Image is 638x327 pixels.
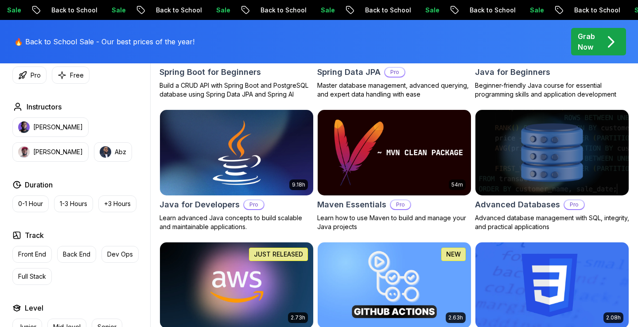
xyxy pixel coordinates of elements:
[14,36,195,47] p: 🔥 Back to School Sale - Our best prices of the year!
[250,6,310,15] p: Back to School
[519,6,548,15] p: Sale
[159,199,240,211] h2: Java for Developers
[54,195,93,212] button: 1-3 Hours
[57,246,96,263] button: Back End
[475,81,629,99] p: Beginner-friendly Java course for essential programming skills and application development
[317,214,471,231] p: Learn how to use Maven to build and manage your Java projects
[63,250,90,259] p: Back End
[12,246,52,263] button: Front End
[70,71,84,80] p: Free
[475,214,629,231] p: Advanced database management with SQL, integrity, and practical applications
[104,199,131,208] p: +3 Hours
[12,268,52,285] button: Full Stack
[12,195,49,212] button: 0-1 Hour
[98,195,136,212] button: +3 Hours
[18,121,30,133] img: instructor img
[317,199,386,211] h2: Maven Essentials
[18,199,43,208] p: 0-1 Hour
[107,250,133,259] p: Dev Ops
[564,200,584,209] p: Pro
[475,66,550,78] h2: Java for Beginners
[159,214,314,231] p: Learn advanced Java concepts to build scalable and maintainable applications.
[159,81,314,99] p: Build a CRUD API with Spring Boot and PostgreSQL database using Spring Data JPA and Spring AI
[448,314,463,321] p: 2.63h
[12,66,47,84] button: Pro
[52,66,89,84] button: Free
[391,200,410,209] p: Pro
[33,123,83,132] p: [PERSON_NAME]
[317,66,381,78] h2: Spring Data JPA
[564,6,624,15] p: Back to School
[18,272,46,281] p: Full Stack
[18,250,46,259] p: Front End
[475,199,560,211] h2: Advanced Databases
[578,31,595,52] p: Grab Now
[475,110,629,196] img: Advanced Databases card
[101,246,139,263] button: Dev Ops
[100,146,111,158] img: instructor img
[244,200,264,209] p: Pro
[60,199,87,208] p: 1-3 Hours
[25,303,43,313] h2: Level
[354,6,415,15] p: Back to School
[156,108,317,198] img: Java for Developers card
[101,6,129,15] p: Sale
[292,181,305,188] p: 9.18h
[12,117,89,137] button: instructor img[PERSON_NAME]
[159,109,314,232] a: Java for Developers card9.18hJava for DevelopersProLearn advanced Java concepts to build scalable...
[451,181,463,188] p: 54m
[317,109,471,232] a: Maven Essentials card54mMaven EssentialsProLearn how to use Maven to build and manage your Java p...
[27,101,62,112] h2: Instructors
[318,110,471,196] img: Maven Essentials card
[254,250,303,259] p: JUST RELEASED
[145,6,206,15] p: Back to School
[12,142,89,162] button: instructor img[PERSON_NAME]
[310,6,338,15] p: Sale
[446,250,461,259] p: NEW
[25,179,53,190] h2: Duration
[459,6,519,15] p: Back to School
[18,146,30,158] img: instructor img
[94,142,132,162] button: instructor imgAbz
[291,314,305,321] p: 2.73h
[606,314,621,321] p: 2.08h
[385,68,405,77] p: Pro
[41,6,101,15] p: Back to School
[415,6,443,15] p: Sale
[33,148,83,156] p: [PERSON_NAME]
[31,71,41,80] p: Pro
[25,230,44,241] h2: Track
[475,109,629,232] a: Advanced Databases cardAdvanced DatabasesProAdvanced database management with SQL, integrity, and...
[115,148,126,156] p: Abz
[206,6,234,15] p: Sale
[317,81,471,99] p: Master database management, advanced querying, and expert data handling with ease
[159,66,261,78] h2: Spring Boot for Beginners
